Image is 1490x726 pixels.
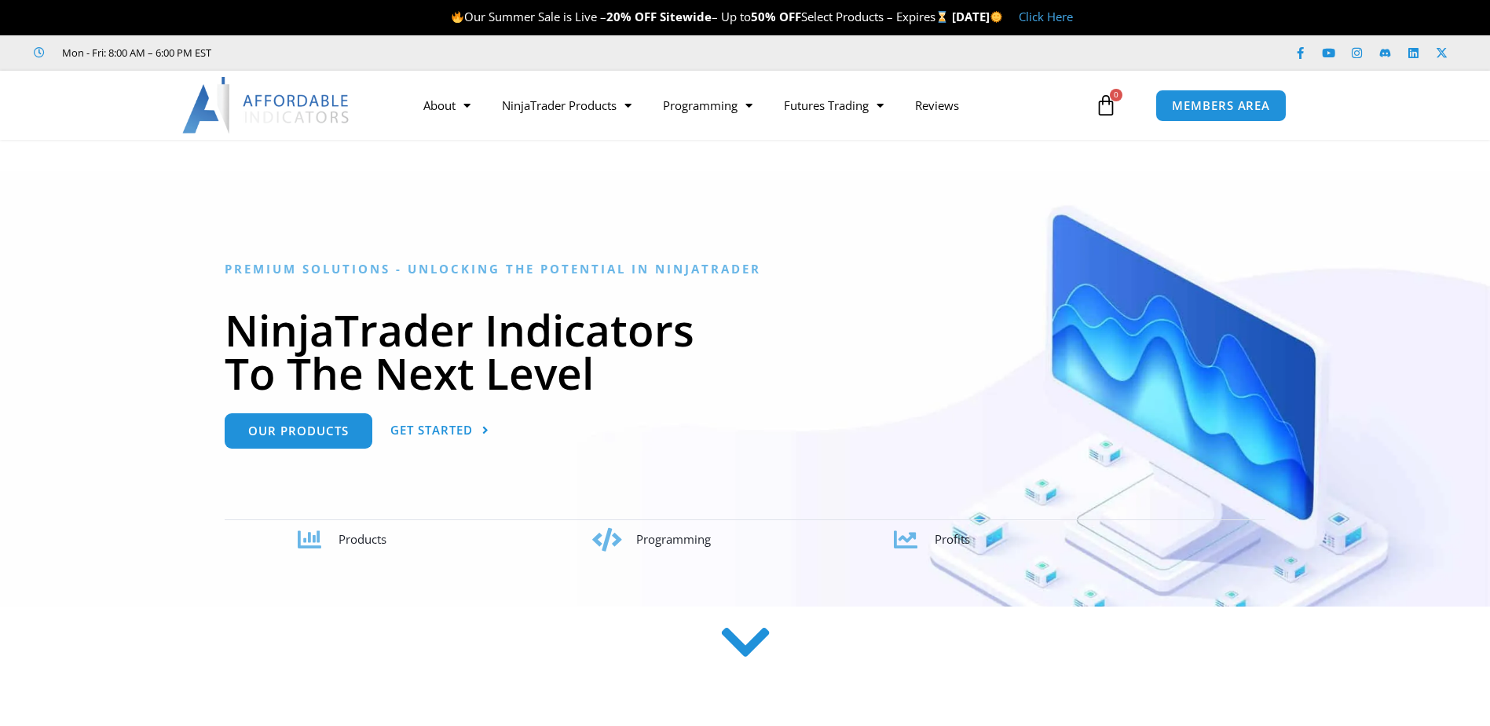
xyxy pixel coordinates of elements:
[899,87,975,123] a: Reviews
[452,11,463,23] img: 🔥
[339,531,386,547] span: Products
[606,9,657,24] strong: 20% OFF
[390,413,489,449] a: Get Started
[1155,90,1287,122] a: MEMBERS AREA
[636,531,711,547] span: Programming
[58,43,211,62] span: Mon - Fri: 8:00 AM – 6:00 PM EST
[1019,9,1073,24] a: Click Here
[1071,82,1140,128] a: 0
[233,45,469,60] iframe: Customer reviews powered by Trustpilot
[1172,100,1270,112] span: MEMBERS AREA
[935,531,970,547] span: Profits
[225,413,372,449] a: Our Products
[225,262,1265,277] h6: Premium Solutions - Unlocking the Potential in NinjaTrader
[647,87,768,123] a: Programming
[936,11,948,23] img: ⌛
[486,87,647,123] a: NinjaTrader Products
[1110,89,1122,101] span: 0
[751,9,801,24] strong: 50% OFF
[248,425,349,437] span: Our Products
[990,11,1002,23] img: 🌞
[660,9,712,24] strong: Sitewide
[408,87,486,123] a: About
[768,87,899,123] a: Futures Trading
[225,308,1265,394] h1: NinjaTrader Indicators To The Next Level
[408,87,1091,123] nav: Menu
[182,77,351,134] img: LogoAI | Affordable Indicators – NinjaTrader
[451,9,952,24] span: Our Summer Sale is Live – – Up to Select Products – Expires
[952,9,1003,24] strong: [DATE]
[390,424,473,436] span: Get Started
